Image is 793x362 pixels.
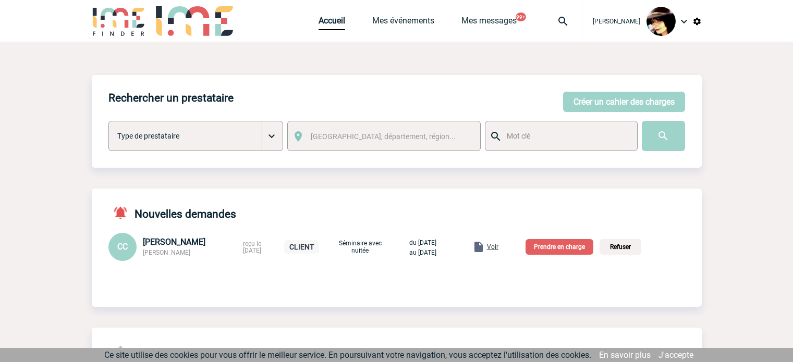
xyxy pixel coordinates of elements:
[319,16,345,30] a: Accueil
[243,240,261,254] span: reçu le [DATE]
[646,7,676,36] img: 101023-0.jpg
[600,239,641,255] p: Refuser
[108,344,304,359] h4: Notifications événements en cours
[642,121,685,151] input: Submit
[108,205,236,220] h4: Nouvelles demandes
[108,92,234,104] h4: Rechercher un prestataire
[113,344,135,359] img: notifications-24-px-g.png
[658,350,693,360] a: J'accepte
[334,240,386,254] p: Séminaire avec nuitée
[516,13,526,21] button: 99+
[284,240,319,254] p: CLIENT
[104,350,591,360] span: Ce site utilise des cookies pour vous offrir le meilleur service. En poursuivant votre navigation...
[504,129,628,143] input: Mot clé
[372,16,434,30] a: Mes événements
[409,249,436,256] span: au [DATE]
[472,241,485,253] img: folder.png
[593,18,640,25] span: [PERSON_NAME]
[117,242,128,252] span: CC
[526,239,593,255] p: Prendre en charge
[461,16,517,30] a: Mes messages
[92,6,146,36] img: IME-Finder
[447,241,501,251] a: Voir
[409,239,436,246] span: du [DATE]
[143,249,190,256] span: [PERSON_NAME]
[599,350,651,360] a: En savoir plus
[487,243,498,251] span: Voir
[143,237,205,247] span: [PERSON_NAME]
[311,132,456,141] span: [GEOGRAPHIC_DATA], département, région...
[113,205,135,220] img: notifications-active-24-px-r.png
